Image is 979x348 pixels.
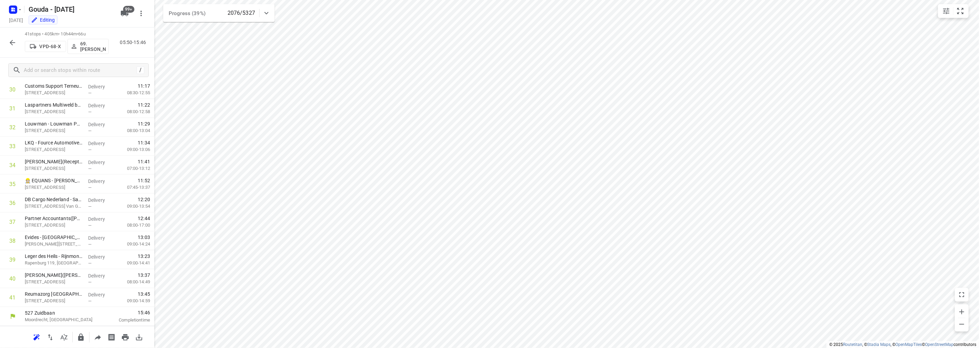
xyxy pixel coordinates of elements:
span: — [88,298,92,304]
p: Delivery [88,235,114,241]
p: 2076/5327 [228,9,255,17]
div: 39 [10,257,16,263]
button: Lock route [74,330,88,344]
div: 40 [10,275,16,282]
div: 41 [10,294,16,301]
span: 99+ [123,6,135,13]
p: 08:00-17:00 [116,222,150,229]
p: Delivery [88,178,114,185]
p: 05:50-15:46 [120,39,149,46]
div: 36 [10,200,16,206]
p: Industrieweg 10, Sluiskil [25,184,83,191]
span: 15:46 [105,309,150,316]
p: Laspartners Multiweld bv - Terneuzen(Nancy Hoogstraate) [25,101,83,108]
p: 👷🏻 EQUANS - Sluiskil(Jan Simonse) [25,177,83,184]
p: Customs Support Terneuzen(Monique Koetsruiter) [25,83,83,89]
p: Jongeneel - Terneuzen(Receptie Jongeneel - Terneuzen) [25,158,83,165]
p: 08:00-12:58 [116,108,150,115]
p: Delivery [88,121,114,128]
button: More [134,7,148,20]
span: Print route [118,334,132,340]
span: — [88,280,92,285]
div: 34 [10,162,16,168]
p: 527 Zuidbaan [25,309,96,316]
p: Leger des Heils - Rijnmond Zuidwest - RZW-TM BSW H&H Vogelwaarde + DB Vogelwaarde(Esmeralda, Will... [25,253,83,260]
p: Reumazorg Zuid West Nederland(Diana Buzeyn) [25,291,83,297]
span: 12:44 [138,215,150,222]
p: Vlaanderenplein 3, Sas Van Gent [25,203,83,210]
span: — [88,242,92,247]
p: Delivery [88,83,114,90]
div: 30 [10,86,16,93]
span: 11:17 [138,83,150,89]
p: 41 stops • 405km • 10h44m [25,31,109,37]
p: LKQ - Fource Automotive B.V. - Terneuzen(Veron Dolmans-van Nuijs) [25,139,83,146]
h5: Gouda - [DATE] [26,4,115,15]
span: Download route [132,334,146,340]
span: • [77,31,78,36]
p: Koegorsstraat 32, Terneuzen [25,165,83,172]
p: Completion time [105,317,150,324]
span: 66u [78,31,85,36]
p: 09:00-14:41 [116,260,150,267]
a: Routetitan [843,342,862,347]
p: Rapenburg 119, Vogelwaarde [25,260,83,267]
span: 13:03 [138,234,150,241]
p: Delivery [88,216,114,222]
p: 69. [PERSON_NAME] [80,41,106,52]
span: 13:37 [138,272,150,279]
div: 37 [10,219,16,225]
p: Delivery [88,291,114,298]
div: 35 [10,181,16,187]
span: Share route [91,334,105,340]
p: 09:00-13:54 [116,203,150,210]
p: Louwman - Louwman PG BV(Manon van Leeuwen-Feenstra (WIJZIGINGEN ALLEEN VIA MANON, DENNIS OF JONY)) [25,120,83,127]
p: Van Hogendorplaan 14, Kapellebrug [25,241,83,248]
span: — [88,90,92,96]
div: 33 [10,143,16,150]
p: Delivery [88,159,114,166]
p: Hughersluys 29, Terneuzen [25,108,83,115]
div: 32 [10,124,16,131]
p: DB Cargo Nederland - Sas van Gent(Jeroen van der Meer) [25,196,83,203]
span: 12:20 [138,196,150,203]
div: Progress (39%)2076/5327 [163,4,275,22]
span: Print shipping labels [105,334,118,340]
p: Productiestraat 4, Terneuzen [25,127,83,134]
p: Delivery [88,102,114,109]
span: Progress (39%) [169,10,206,17]
p: Evides - Kapelleburg - Productie(Matthieu van der Pool) [25,234,83,241]
p: VPD-68-X [39,44,61,49]
span: 11:29 [138,120,150,127]
span: — [88,261,92,266]
p: 08:00-14:49 [116,279,150,285]
div: 38 [10,238,16,244]
p: 08:00-13:04 [116,127,150,134]
span: Reverse route [43,334,57,340]
p: Wielingenlaan 2, Terneuzen [25,297,83,304]
p: Rooseveltlaan 8b, Terneuzen [25,89,83,96]
div: / [137,66,144,74]
span: — [88,204,92,209]
span: — [88,109,92,115]
input: Add or search stops within route [24,65,137,76]
div: You are currently in edit mode. [31,17,55,23]
p: Moordrecht, [GEOGRAPHIC_DATA] [25,316,96,323]
span: 11:22 [138,101,150,108]
span: Sort by time window [57,334,71,340]
a: OpenMapTiles [895,342,922,347]
p: Productiestraat 1, Terneuzen [25,146,83,153]
div: 31 [10,105,16,112]
button: VPD-68-X [25,41,66,52]
span: — [88,166,92,171]
p: 07:45-13:37 [116,184,150,191]
span: — [88,223,92,228]
p: Delivery [88,140,114,147]
span: 13:45 [138,291,150,297]
p: 09:00-13:06 [116,146,150,153]
p: Partner Accountants(Alessia Mieras) [25,215,83,222]
button: Fit zoom [954,4,967,18]
h5: [DATE] [6,16,26,24]
p: 07:00-13:12 [116,165,150,172]
div: small contained button group [938,4,969,18]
